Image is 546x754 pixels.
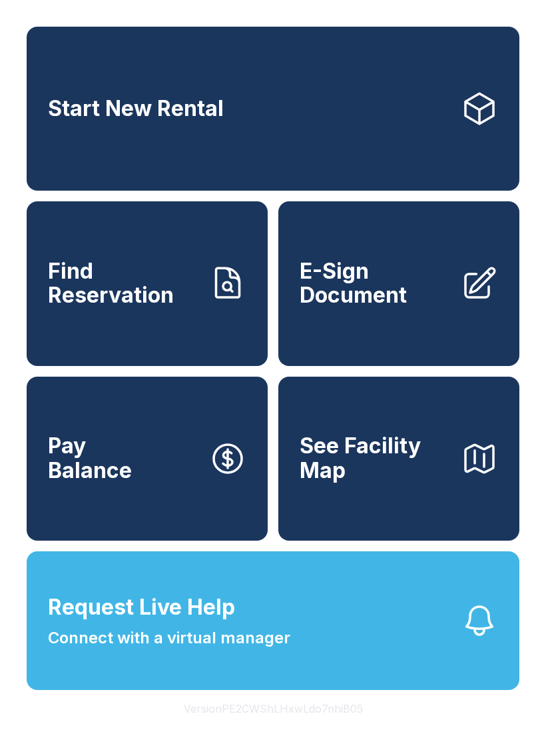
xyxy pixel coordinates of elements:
a: PayBalance [27,377,268,541]
span: Find Reservation [48,259,198,308]
span: Start New Rental [48,97,224,121]
span: Request Live Help [48,591,235,623]
span: E-Sign Document [300,259,450,308]
button: See Facility Map [278,377,519,541]
span: Connect with a virtual manager [48,626,290,650]
button: VersionPE2CWShLHxwLdo7nhiB05 [173,690,374,727]
span: See Facility Map [300,434,450,483]
span: Pay Balance [48,434,132,483]
a: Start New Rental [27,27,519,191]
a: E-Sign Document [278,201,519,365]
a: Find Reservation [27,201,268,365]
button: Request Live HelpConnect with a virtual manager [27,551,519,690]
